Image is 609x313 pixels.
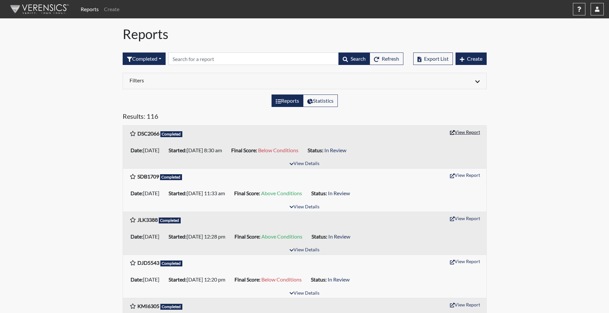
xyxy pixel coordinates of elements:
span: Below Conditions [258,147,298,153]
span: Completed [160,304,183,310]
li: [DATE] 12:28 pm [166,231,232,242]
a: Reports [78,3,101,16]
button: View Details [287,159,322,168]
b: Final Score: [234,233,260,240]
li: [DATE] 12:20 pm [166,274,232,285]
span: Completed [160,131,183,137]
h5: Results: 116 [123,112,487,123]
h1: Reports [123,26,487,42]
span: Create [467,55,482,62]
b: DJD5543 [137,260,159,266]
b: Final Score: [231,147,257,153]
li: [DATE] 8:30 am [166,145,229,156]
label: View statistics about completed interviews [303,94,338,107]
b: Date: [131,276,143,282]
a: Create [101,3,122,16]
li: [DATE] [128,188,166,198]
button: View Report [447,300,483,310]
b: Status: [312,233,327,240]
button: View Report [447,127,483,137]
b: Date: [131,190,143,196]
b: DSC2066 [137,130,159,136]
button: Search [338,52,370,65]
span: In Review [324,147,346,153]
li: [DATE] [128,145,166,156]
span: Completed [160,174,182,180]
button: View Report [447,213,483,223]
b: Started: [169,147,187,153]
span: Completed [160,261,183,266]
button: Export List [413,52,453,65]
b: Final Score: [234,276,260,282]
b: Status: [311,190,327,196]
input: Search by Registration ID, Interview Number, or Investigation Name. [168,52,339,65]
span: Search [351,55,366,62]
span: Above Conditions [261,233,302,240]
button: Create [456,52,487,65]
span: Refresh [382,55,399,62]
b: Status: [308,147,323,153]
li: [DATE] [128,274,166,285]
button: Refresh [370,52,403,65]
b: Started: [169,190,187,196]
button: Completed [123,52,166,65]
span: Above Conditions [261,190,302,196]
b: JLK3388 [137,217,158,223]
span: In Review [328,190,350,196]
button: View Details [287,289,322,298]
b: Started: [169,276,187,282]
b: Final Score: [234,190,260,196]
b: SDB1709 [137,173,159,179]
h6: Filters [130,77,300,83]
span: In Review [328,276,350,282]
li: [DATE] 11:33 am [166,188,232,198]
button: View Details [287,246,322,255]
div: Filter by interview status [123,52,166,65]
span: Below Conditions [261,276,302,282]
span: Export List [424,55,449,62]
label: View the list of reports [272,94,303,107]
b: Started: [169,233,187,240]
b: Date: [131,233,143,240]
span: In Review [328,233,350,240]
button: View Details [287,203,322,212]
button: View Report [447,170,483,180]
b: KMI6305 [137,303,159,309]
b: Status: [311,276,327,282]
b: Date: [131,147,143,153]
li: [DATE] [128,231,166,242]
div: Click to expand/collapse filters [125,77,485,85]
button: View Report [447,256,483,266]
span: Completed [159,218,181,223]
